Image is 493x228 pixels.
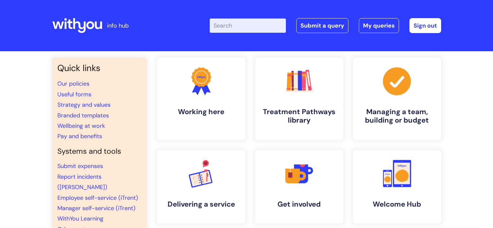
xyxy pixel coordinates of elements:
[260,200,338,209] h4: Get involved
[210,18,441,33] div: | -
[157,58,245,140] a: Working here
[57,162,103,170] a: Submit expenses
[162,108,240,116] h4: Working here
[57,173,107,191] a: Report incidents ([PERSON_NAME])
[260,108,338,125] h4: Treatment Pathways library
[57,132,102,140] a: Pay and benefits
[57,215,103,222] a: WithYou Learning
[57,80,89,88] a: Our policies
[353,58,441,140] a: Managing a team, building or budget
[296,18,348,33] a: Submit a query
[353,150,441,223] a: Welcome Hub
[57,204,135,212] a: Manager self-service (iTrent)
[359,18,399,33] a: My queries
[57,147,142,156] h4: Systems and tools
[57,90,91,98] a: Useful forms
[162,200,240,209] h4: Delivering a service
[358,108,436,125] h4: Managing a team, building or budget
[57,101,111,109] a: Strategy and values
[358,200,436,209] h4: Welcome Hub
[409,18,441,33] a: Sign out
[57,122,105,130] a: Wellbeing at work
[210,18,286,33] input: Search
[255,150,343,223] a: Get involved
[107,20,129,31] p: info hub
[157,150,245,223] a: Delivering a service
[57,194,138,202] a: Employee self-service (iTrent)
[57,63,142,73] h3: Quick links
[255,58,343,140] a: Treatment Pathways library
[57,112,109,119] a: Branded templates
